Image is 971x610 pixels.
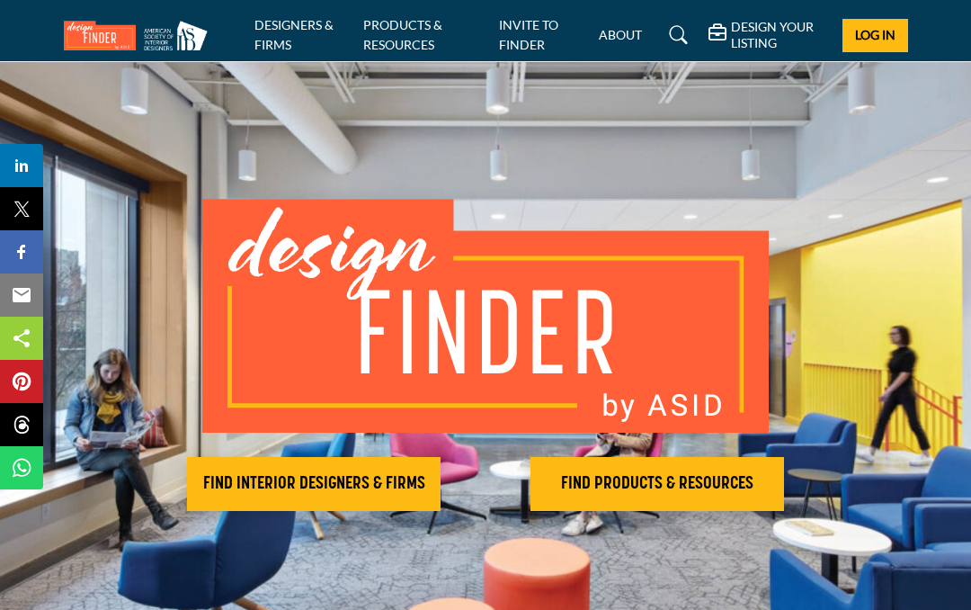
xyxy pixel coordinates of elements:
[731,19,829,51] h5: DESIGN YOUR LISTING
[652,21,699,49] a: Search
[254,17,334,52] a: DESIGNERS & FIRMS
[187,457,441,511] button: FIND INTERIOR DESIGNERS & FIRMS
[599,27,642,42] a: ABOUT
[64,21,217,50] img: Site Logo
[855,27,895,42] span: Log In
[530,457,784,511] button: FIND PRODUCTS & RESOURCES
[708,19,829,51] div: DESIGN YOUR LISTING
[202,199,769,433] img: image
[192,473,435,495] h2: FIND INTERIOR DESIGNERS & FIRMS
[363,17,442,52] a: PRODUCTS & RESOURCES
[842,19,907,52] button: Log In
[499,17,558,52] a: INVITE TO FINDER
[536,473,779,495] h2: FIND PRODUCTS & RESOURCES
